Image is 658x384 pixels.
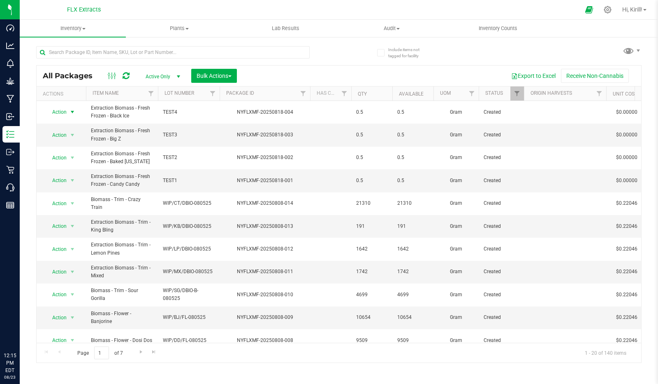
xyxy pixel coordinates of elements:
[622,6,642,13] span: Hi, Kirill!
[20,20,126,37] a: Inventory
[91,173,153,188] span: Extraction Biomass - Fresh Frozen - Candy Candy
[356,131,387,139] span: 0.5
[6,183,14,192] inline-svg: Call Center
[4,374,16,380] p: 08/23
[218,108,311,116] div: NYFLXMF-20250818-004
[438,199,474,207] span: Gram
[218,131,311,139] div: NYFLXMF-20250818-003
[465,87,479,101] a: Filter
[45,152,67,164] span: Action
[484,245,519,253] span: Created
[163,108,215,116] span: TEST4
[163,199,215,207] span: WIP/CT/DBIO-080525
[531,90,572,96] a: Origin Harvests
[164,90,194,96] a: Lot Number
[20,25,126,32] span: Inventory
[45,244,67,255] span: Action
[91,104,153,120] span: Extraction Biomass - Fresh Frozen - Black Ice
[358,91,367,97] a: Qty
[45,129,67,141] span: Action
[6,130,14,138] inline-svg: Inventory
[163,222,215,230] span: WIP/KB/DBIO-080525
[484,291,519,299] span: Created
[438,245,474,253] span: Gram
[67,129,78,141] span: select
[91,264,153,280] span: Extraction Biomass - Trim - Mixed
[67,152,78,164] span: select
[356,314,387,321] span: 10654
[356,291,387,299] span: 4699
[91,150,153,166] span: Extraction Biomass - Fresh Frozen - Baked [US_STATE]
[484,268,519,276] span: Created
[606,215,647,238] td: $0.22046
[606,169,647,192] td: $0.00000
[218,154,311,162] div: NYFLXMF-20250818-002
[6,112,14,121] inline-svg: Inbound
[438,222,474,230] span: Gram
[45,312,67,323] span: Action
[45,289,67,300] span: Action
[191,69,237,83] button: Bulk Actions
[163,287,215,302] span: WIP/SG/DBIO-B-080525
[438,268,474,276] span: Gram
[606,192,647,215] td: $0.22046
[67,312,78,323] span: select
[356,154,387,162] span: 0.5
[397,245,429,253] span: 1642
[67,198,78,209] span: select
[397,222,429,230] span: 191
[67,220,78,232] span: select
[484,314,519,321] span: Created
[606,307,647,329] td: $0.22046
[218,199,311,207] div: NYFLXMF-20250808-014
[397,177,429,185] span: 0.5
[484,154,519,162] span: Created
[397,314,429,321] span: 10654
[338,87,351,101] a: Filter
[397,131,429,139] span: 0.5
[91,218,153,234] span: Extraction Biomass - Trim - King Bling
[438,337,474,344] span: Gram
[218,268,311,276] div: NYFLXMF-20250808-011
[45,220,67,232] span: Action
[67,289,78,300] span: select
[91,241,153,257] span: Extraction Biomass - Trim - Lemon Pines
[438,108,474,116] span: Gram
[45,266,67,278] span: Action
[45,198,67,209] span: Action
[510,87,524,101] a: Filter
[484,131,519,139] span: Created
[578,347,633,359] span: 1 - 20 of 140 items
[126,20,232,37] a: Plants
[206,87,220,101] a: Filter
[91,287,153,302] span: Biomass - Trim - Sour Gorilla
[356,268,387,276] span: 1742
[232,20,338,37] a: Lab Results
[4,352,16,374] p: 12:15 PM EDT
[43,71,101,80] span: All Packages
[356,222,387,230] span: 191
[126,25,232,32] span: Plants
[468,25,528,32] span: Inventory Counts
[397,108,429,116] span: 0.5
[218,314,311,321] div: NYFLXMF-20250808-009
[6,77,14,85] inline-svg: Grow
[438,131,474,139] span: Gram
[93,90,119,96] a: Item Name
[388,47,429,59] span: Include items not tagged for facility
[70,347,130,359] span: Page of 7
[135,347,147,358] a: Go to the next page
[6,95,14,103] inline-svg: Manufacturing
[218,245,311,253] div: NYFLXMF-20250808-012
[606,147,647,169] td: $0.00000
[356,108,387,116] span: 0.5
[606,283,647,306] td: $0.22046
[45,175,67,186] span: Action
[91,127,153,143] span: Extraction Biomass - Fresh Frozen - Big Z
[397,154,429,162] span: 0.5
[397,199,429,207] span: 21310
[6,148,14,156] inline-svg: Outbound
[8,318,33,343] iframe: Resource center
[67,266,78,278] span: select
[67,6,101,13] span: FLX Extracts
